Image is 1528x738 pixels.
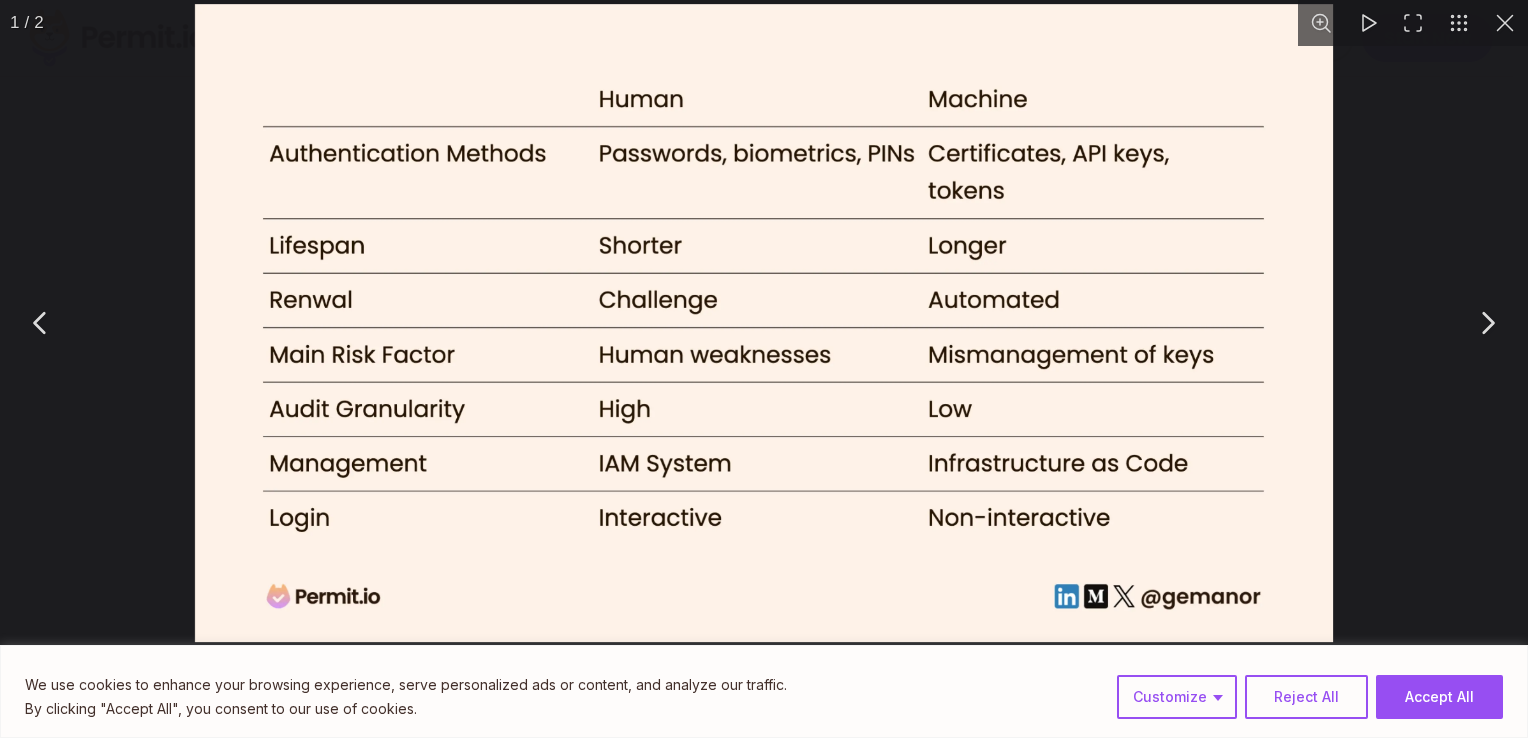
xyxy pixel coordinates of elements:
[195,4,1333,642] img: Image 1 of 2
[1117,675,1237,719] button: Customize
[1376,675,1503,719] button: Accept All
[1245,675,1368,719] button: Reject All
[1462,298,1512,348] button: Next
[25,673,787,697] p: We use cookies to enhance your browsing experience, serve personalized ads or content, and analyz...
[25,697,787,721] p: By clicking "Accept All", you consent to our use of cookies.
[16,298,66,348] button: Previous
